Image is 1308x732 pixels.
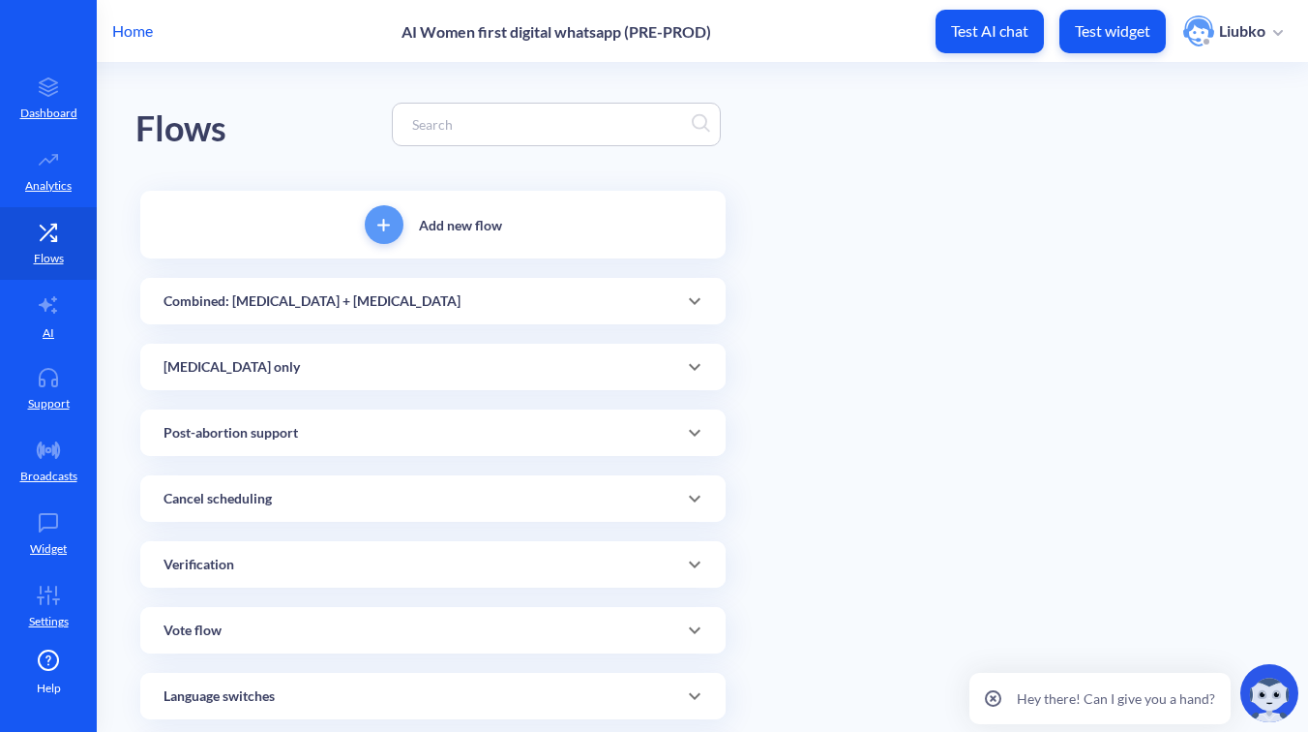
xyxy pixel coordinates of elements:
img: user photo [1183,15,1214,46]
input: Search [402,113,692,136]
p: Dashboard [20,105,77,122]
p: Language switches [163,686,275,707]
button: user photoLiubko [1174,14,1293,48]
p: Cancel scheduling [163,489,272,509]
img: copilot-icon.svg [1240,664,1298,722]
div: Flows [135,102,226,157]
p: Test widget [1075,21,1150,41]
p: Combined: [MEDICAL_DATA] + [MEDICAL_DATA] [163,291,461,312]
div: Language switches [140,673,726,719]
div: Verification [140,541,726,588]
p: Flows [34,250,64,267]
div: [MEDICAL_DATA] only [140,344,726,390]
p: Post-abortion support [163,423,298,443]
button: Test widget [1059,10,1166,53]
p: Hey there! Can I give you a hand? [1017,688,1215,709]
p: Liubko [1219,20,1265,42]
p: AI [43,324,54,342]
p: Support [28,395,70,412]
p: AI Women first digital whatsapp (PRE-PROD) [401,22,711,41]
p: Vote flow [163,621,222,641]
div: Combined: [MEDICAL_DATA] + [MEDICAL_DATA] [140,278,726,324]
p: [MEDICAL_DATA] only [163,357,300,378]
div: Post-abortion support [140,410,726,456]
p: Add new flow [419,215,502,235]
p: Settings [29,613,69,630]
button: add [365,205,403,244]
p: Home [112,19,153,43]
div: Cancel scheduling [140,475,726,522]
p: Test AI chat [951,21,1028,41]
button: Test AI chat [936,10,1044,53]
p: Analytics [25,177,72,195]
p: Verification [163,555,234,575]
p: Broadcasts [20,468,77,485]
p: Widget [30,540,67,558]
span: Help [37,680,61,697]
div: Vote flow [140,607,726,654]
